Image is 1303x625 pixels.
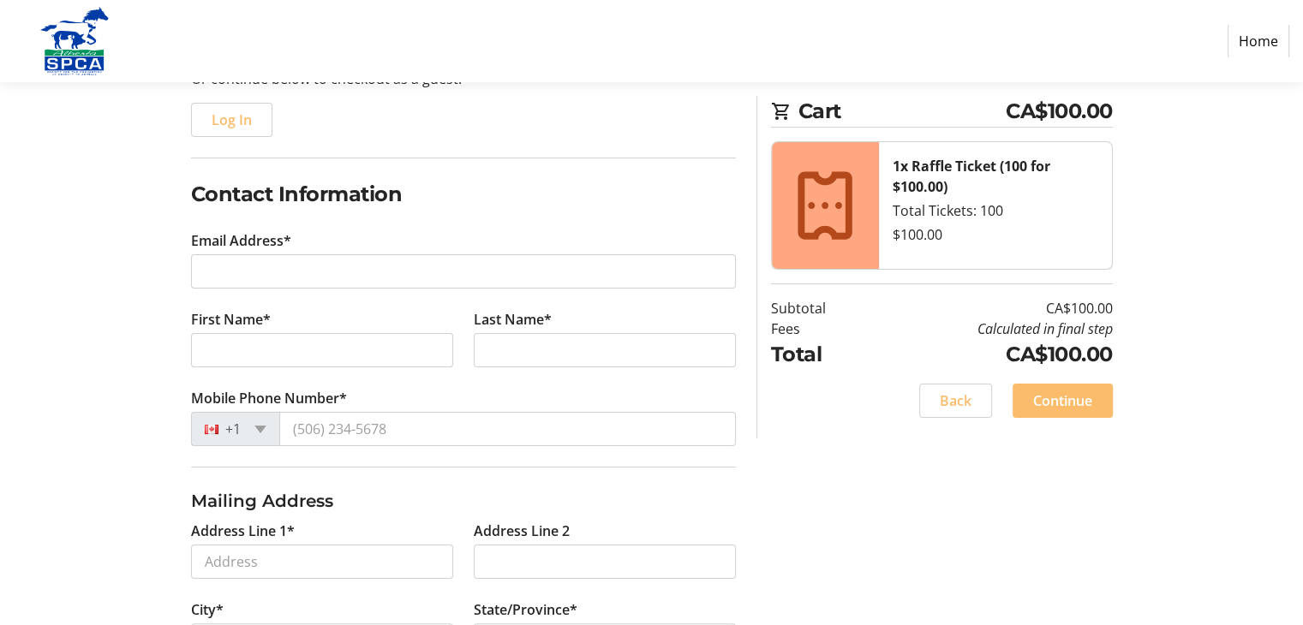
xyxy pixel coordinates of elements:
[279,412,736,446] input: (506) 234-5678
[893,200,1098,221] div: Total Tickets: 100
[191,103,272,137] button: Log In
[1228,25,1289,57] a: Home
[191,599,224,620] label: City*
[919,384,992,418] button: Back
[14,7,135,75] img: Alberta SPCA's Logo
[191,488,736,514] h3: Mailing Address
[191,521,295,541] label: Address Line 1*
[191,179,736,210] h2: Contact Information
[870,318,1113,339] td: Calculated in final step
[212,110,252,130] span: Log In
[1006,96,1113,127] span: CA$100.00
[1013,384,1113,418] button: Continue
[474,521,570,541] label: Address Line 2
[191,545,453,579] input: Address
[870,339,1113,370] td: CA$100.00
[893,224,1098,245] div: $100.00
[474,599,577,620] label: State/Province*
[191,309,271,330] label: First Name*
[771,339,870,370] td: Total
[870,298,1113,318] td: CA$100.00
[771,298,870,318] td: Subtotal
[1033,390,1092,411] span: Continue
[474,309,552,330] label: Last Name*
[798,96,1007,127] span: Cart
[191,388,347,408] label: Mobile Phone Number*
[893,157,1050,196] strong: 1x Raffle Ticket (100 for $100.00)
[191,230,291,251] label: Email Address*
[940,390,971,411] span: Back
[771,318,870,339] td: Fees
